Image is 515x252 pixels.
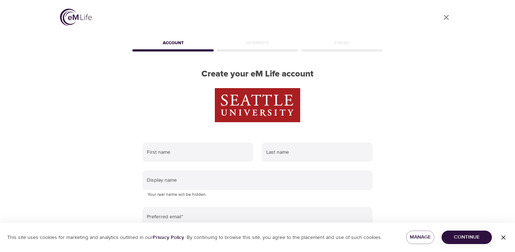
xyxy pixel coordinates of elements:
[442,231,492,244] button: Continue
[438,9,455,26] a: close
[153,234,184,241] a: Privacy Policy
[215,88,300,122] img: Seattle%20U%20logo.png
[60,9,92,26] img: logo
[412,233,429,242] span: Manage
[131,69,384,79] h2: Create your eM Life account
[148,191,367,198] p: Your real name will be hidden.
[406,231,434,244] button: Manage
[447,233,486,242] span: Continue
